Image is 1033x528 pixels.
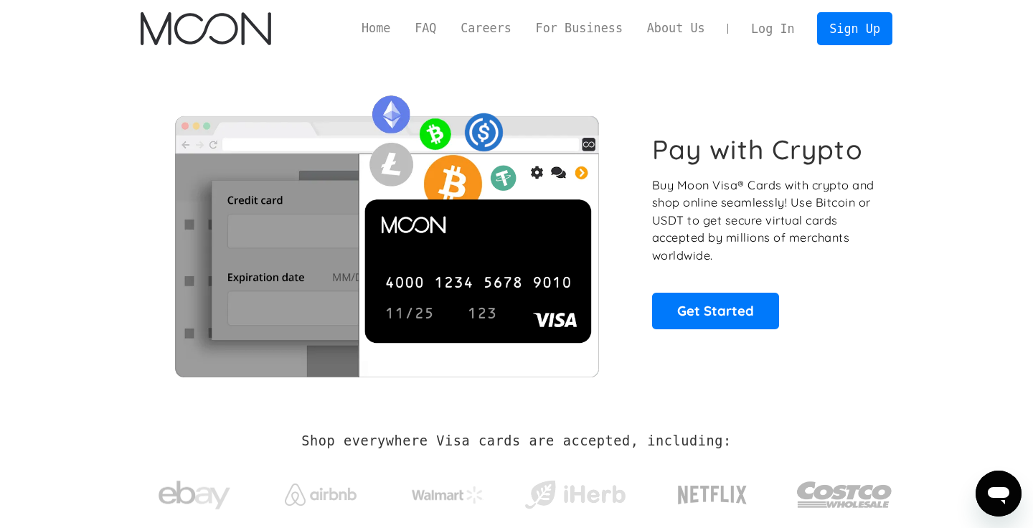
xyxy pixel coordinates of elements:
[268,469,374,513] a: Airbnb
[976,471,1022,517] iframe: Botón para iniciar la ventana de mensajería
[395,472,501,511] a: Walmart
[652,133,863,166] h1: Pay with Crypto
[796,468,892,522] img: Costco
[141,85,632,377] img: Moon Cards let you spend your crypto anywhere Visa is accepted.
[817,12,892,44] a: Sign Up
[652,176,877,265] p: Buy Moon Visa® Cards with crypto and shop online seamlessly! Use Bitcoin or USDT to get secure vi...
[522,476,628,514] img: iHerb
[676,477,748,513] img: Netflix
[522,462,628,521] a: iHerb
[301,433,731,449] h2: Shop everywhere Visa cards are accepted, including:
[159,473,230,518] img: ebay
[141,458,247,525] a: ebay
[635,19,717,37] a: About Us
[141,12,270,45] a: home
[652,293,779,329] a: Get Started
[402,19,448,37] a: FAQ
[524,19,635,37] a: For Business
[285,484,357,506] img: Airbnb
[648,463,777,520] a: Netflix
[448,19,523,37] a: Careers
[412,486,484,504] img: Walmart
[141,12,270,45] img: Moon Logo
[739,13,806,44] a: Log In
[349,19,402,37] a: Home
